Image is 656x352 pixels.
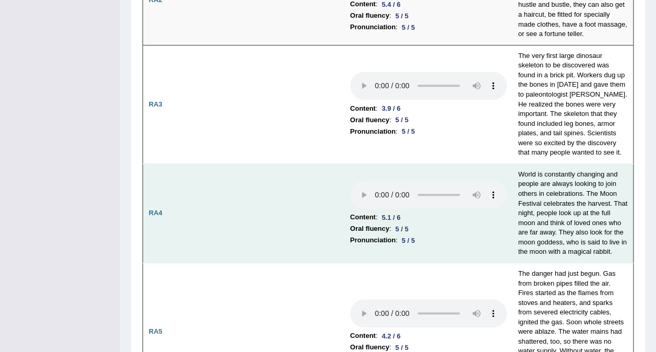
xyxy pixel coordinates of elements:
[350,330,507,342] li: :
[398,235,419,246] div: 5 / 5
[350,223,507,234] li: :
[350,126,396,137] b: Pronunciation
[350,103,376,114] b: Content
[512,163,634,263] td: World is constantly changing and people are always looking to join others in celebrations. The Mo...
[149,327,162,335] b: RA5
[350,234,396,246] b: Pronunciation
[391,10,412,21] div: 5 / 5
[350,212,376,223] b: Content
[350,126,507,137] li: :
[391,114,412,125] div: 5 / 5
[350,103,507,114] li: :
[350,114,389,126] b: Oral fluency
[377,212,404,223] div: 5.1 / 6
[350,330,376,342] b: Content
[149,100,162,108] b: RA3
[350,21,507,33] li: :
[350,223,389,234] b: Oral fluency
[350,114,507,126] li: :
[350,234,507,246] li: :
[377,103,404,114] div: 3.9 / 6
[350,212,507,223] li: :
[512,45,634,163] td: The very first large dinosaur skeleton to be discovered was found in a brick pit. Workers dug up ...
[350,21,396,33] b: Pronunciation
[350,10,389,21] b: Oral fluency
[149,209,162,217] b: RA4
[350,10,507,21] li: :
[391,224,412,234] div: 5 / 5
[398,126,419,137] div: 5 / 5
[377,331,404,342] div: 4.2 / 6
[398,22,419,33] div: 5 / 5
